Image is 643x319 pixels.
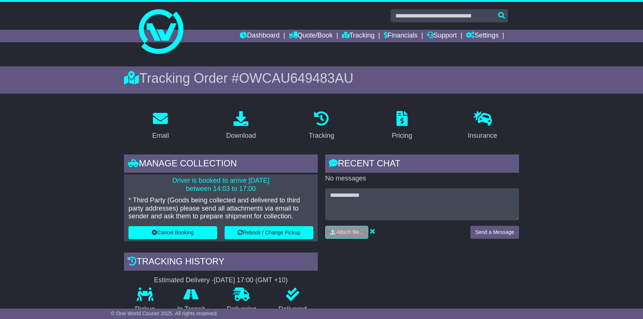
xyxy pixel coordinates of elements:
[325,175,519,183] p: No messages
[111,310,218,316] span: © One World Courier 2025. All rights reserved.
[387,108,417,143] a: Pricing
[309,131,334,141] div: Tracking
[128,226,217,239] button: Cancel Booking
[124,253,318,273] div: Tracking history
[392,131,412,141] div: Pricing
[166,305,216,313] p: In Transit
[342,30,375,42] a: Tracking
[268,305,318,313] p: Delivered
[468,131,497,141] div: Insurance
[128,196,313,221] p: * Third Party (Goods being collected and delivered to third party addresses) please send all atta...
[463,108,502,143] a: Insurance
[221,108,261,143] a: Download
[225,226,313,239] button: Rebook / Change Pickup
[304,108,339,143] a: Tracking
[289,30,333,42] a: Quote/Book
[470,226,519,239] button: Send a Message
[152,131,169,141] div: Email
[124,305,166,313] p: Pickup
[124,154,318,175] div: Manage collection
[466,30,499,42] a: Settings
[239,71,353,86] span: OWCAU649483AU
[124,276,318,284] div: Estimated Delivery -
[384,30,418,42] a: Financials
[325,154,519,175] div: RECENT CHAT
[226,131,256,141] div: Download
[427,30,457,42] a: Support
[216,305,268,313] p: Delivering
[147,108,174,143] a: Email
[124,70,519,86] div: Tracking Order #
[128,177,313,193] p: Driver is booked to arrive [DATE] between 14:03 to 17:00
[214,276,288,284] div: [DATE] 17:00 (GMT +10)
[240,30,280,42] a: Dashboard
